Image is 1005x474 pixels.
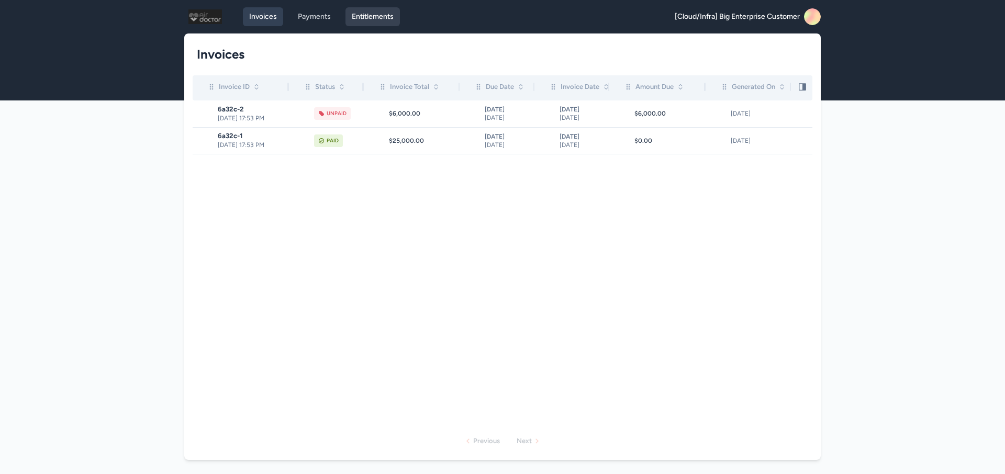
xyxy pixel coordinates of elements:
span: [DATE] [560,105,607,114]
h1: Invoices [197,46,800,63]
div: Previous [473,436,500,446]
span: [DATE] [560,132,607,141]
span: [DATE] [485,114,532,122]
span: [DATE] [485,132,532,141]
div: Invoice Date [549,82,610,92]
span: [DATE] [485,105,532,114]
div: Generated On [720,82,786,92]
td: [DATE] [706,127,791,154]
a: Invoices [243,7,283,26]
span: [Cloud/Infra] Big Enterprise Customer [675,12,800,22]
div: Invoice ID [207,82,260,92]
span: [DATE] [485,141,532,149]
span: 6a32c-1 [218,132,288,140]
div: $6,000.00 [389,109,460,118]
span: [DATE] [560,141,607,149]
div: Unpaid [327,109,347,118]
div: Status [304,82,345,92]
span: [DATE] 17:53 PM [218,141,288,149]
span: [DATE] 17:53 PM [218,114,288,122]
span: $6,000.00 [634,109,666,118]
span: 6a32c-2 [218,105,288,114]
nav: Pagination [193,427,812,455]
div: $25,000.00 [389,137,460,145]
a: Entitlements [345,7,400,26]
div: scrollable content [193,75,812,160]
div: Due Date [474,82,524,92]
img: logo_1755595982.png [188,8,222,25]
a: Payments [292,7,337,26]
div: Paid [327,137,339,145]
span: $0.00 [634,137,652,145]
div: Invoice Total [378,82,440,92]
span: [DATE] [560,114,607,122]
div: Amount Due [624,82,684,92]
a: [Cloud/Infra] Big Enterprise Customer [675,8,821,25]
td: [DATE] [706,100,791,127]
div: Next [517,436,532,446]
